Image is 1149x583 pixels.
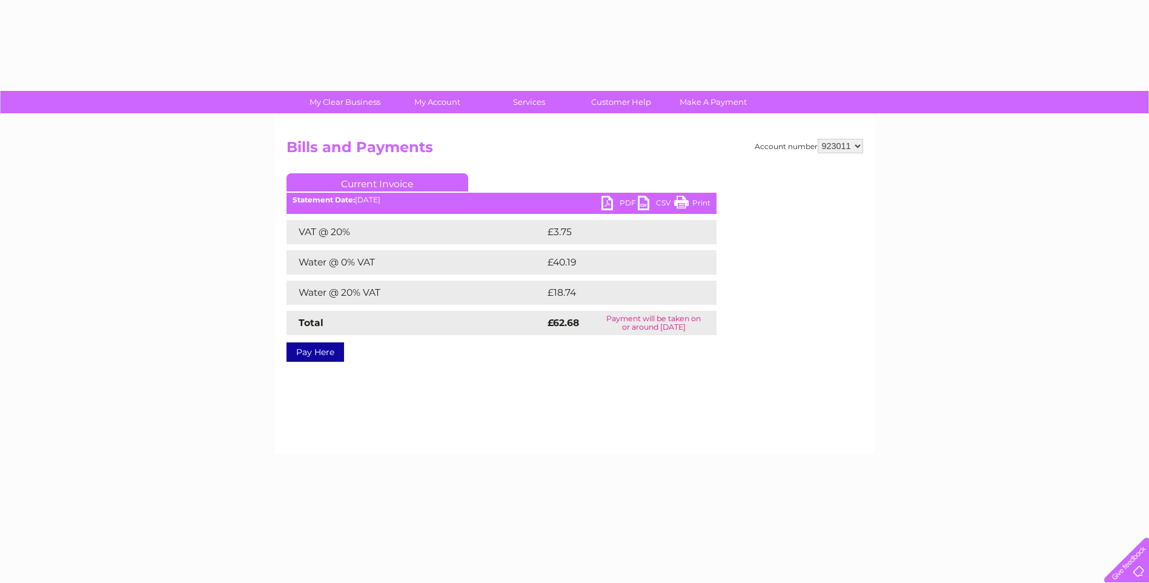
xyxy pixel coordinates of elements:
td: Water @ 20% VAT [286,281,545,305]
a: My Account [387,91,487,113]
td: VAT @ 20% [286,220,545,244]
strong: £62.68 [548,317,579,328]
a: Pay Here [286,342,344,362]
a: Services [479,91,579,113]
td: £3.75 [545,220,688,244]
h2: Bills and Payments [286,139,863,162]
a: CSV [638,196,674,213]
strong: Total [299,317,323,328]
a: My Clear Business [295,91,395,113]
a: Current Invoice [286,173,468,192]
div: [DATE] [286,196,717,204]
a: Print [674,196,710,213]
td: Payment will be taken on or around [DATE] [591,311,717,335]
td: Water @ 0% VAT [286,250,545,275]
div: Account number [755,139,863,153]
a: Customer Help [571,91,671,113]
td: £18.74 [545,281,691,305]
a: Make A Payment [663,91,763,113]
b: Statement Date: [293,195,355,204]
a: PDF [601,196,638,213]
td: £40.19 [545,250,691,275]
